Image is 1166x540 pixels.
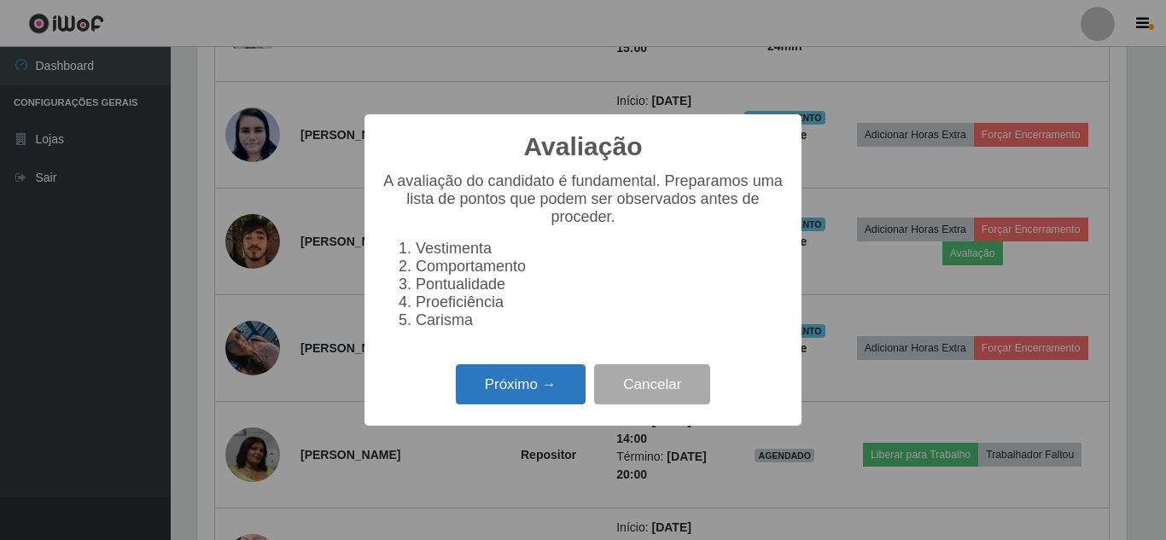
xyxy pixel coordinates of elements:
button: Próximo → [456,364,586,404]
li: Vestimenta [416,240,784,258]
button: Cancelar [594,364,710,404]
h2: Avaliação [524,131,643,162]
li: Carisma [416,311,784,329]
li: Comportamento [416,258,784,276]
li: Pontualidade [416,276,784,293]
li: Proeficiência [416,293,784,311]
p: A avaliação do candidato é fundamental. Preparamos uma lista de pontos que podem ser observados a... [382,172,784,226]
